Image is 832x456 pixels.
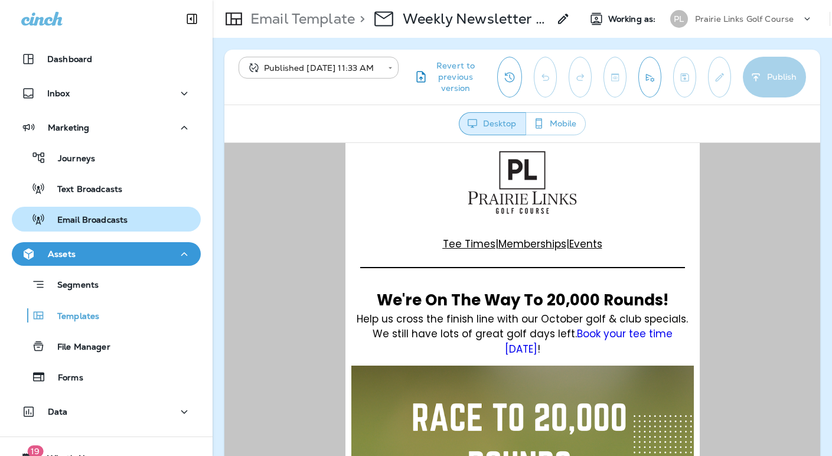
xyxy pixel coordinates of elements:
[45,184,122,196] p: Text Broadcasts
[403,10,549,28] p: Weekly Newsletter - 2025 - 10/15 Prairie Links
[48,123,89,132] p: Marketing
[280,184,448,213] a: Book your tee time [DATE]
[48,249,76,259] p: Assets
[526,112,586,135] button: Mobile
[46,373,83,384] p: Forms
[152,146,444,168] strong: We're On The Way To 20,000 Rounds!
[670,10,688,28] div: PL
[47,89,70,98] p: Inbox
[695,14,794,24] p: Prairie Links Golf Course
[12,303,201,328] button: Templates
[12,400,201,424] button: Data
[638,57,661,97] button: Send test email
[408,57,488,97] button: Revert to previous version
[12,272,201,297] button: Segments
[12,207,201,232] button: Email Broadcasts
[45,311,99,323] p: Templates
[247,62,380,74] div: Published [DATE] 11:33 AM
[239,5,357,74] img: Modern-Logo-PLG-Outlined-Dark.png
[12,242,201,266] button: Assets
[12,82,201,105] button: Inbox
[246,10,355,28] p: Email Template
[428,60,483,94] span: Revert to previous version
[46,154,95,165] p: Journeys
[45,215,128,226] p: Email Broadcasts
[12,334,201,359] button: File Manager
[12,145,201,170] button: Journeys
[45,280,99,292] p: Segments
[48,407,68,416] p: Data
[12,364,201,389] button: Forms
[608,14,658,24] span: Working as:
[497,57,522,97] button: View Changelog
[47,54,92,64] p: Dashboard
[45,342,110,353] p: File Manager
[459,112,526,135] button: Desktop
[355,10,365,28] p: >
[12,116,201,139] button: Marketing
[218,94,378,108] span: | |
[218,94,271,108] a: Tee Times
[12,47,201,71] button: Dashboard
[12,176,201,201] button: Text Broadcasts
[132,169,464,213] span: Help us cross the finish line with our October golf & club specials. We still have lots of great ...
[175,7,208,31] button: Collapse Sidebar
[345,94,378,108] a: Events
[274,94,342,108] a: Memberships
